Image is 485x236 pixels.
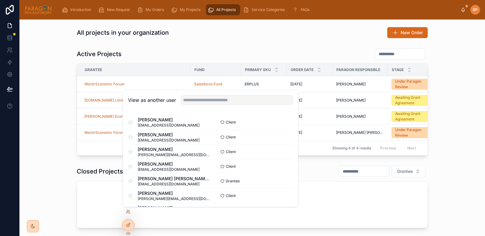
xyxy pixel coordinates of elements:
[226,164,236,169] span: Client
[57,3,461,16] div: scrollable content
[226,193,236,198] span: Client
[252,7,285,12] span: Service Categories
[138,205,200,211] span: [PERSON_NAME]
[194,67,205,72] span: Fund
[138,196,211,201] span: [PERSON_NAME][EMAIL_ADDRESS][DOMAIN_NAME]
[290,4,314,15] a: FAQs
[473,7,478,12] span: BP
[290,82,302,87] span: [DATE]
[24,5,52,15] img: App logo
[107,7,130,12] span: New Request
[128,96,176,104] h2: View as another user
[138,176,211,182] span: [PERSON_NAME] [PERSON_NAME] [PERSON_NAME]
[332,146,371,151] span: Showing 4 of 4 results
[85,67,102,72] span: Grantee
[138,117,200,123] span: [PERSON_NAME]
[77,28,169,37] h1: All projects in your organization
[245,82,259,87] span: ERPLUS
[392,67,404,72] span: Stage
[180,7,200,12] span: My Projects
[336,98,366,103] span: [PERSON_NAME]
[138,152,211,157] span: [PERSON_NAME][EMAIL_ADDRESS][DOMAIN_NAME]
[226,120,236,125] span: Client
[84,82,125,87] a: World Economic Forum
[301,7,310,12] span: FAQs
[138,123,200,128] span: [EMAIL_ADDRESS][DOMAIN_NAME]
[226,149,236,154] span: Client
[84,98,128,103] a: [DOMAIN_NAME] Limited
[60,4,95,15] a: Introduction
[138,138,200,143] span: [EMAIL_ADDRESS][DOMAIN_NAME]
[194,82,222,87] a: Salesforce Fund
[84,114,153,119] a: [PERSON_NAME] Economic Association
[291,67,313,72] span: Order Date
[138,161,200,167] span: [PERSON_NAME]
[84,130,125,135] a: World Economic Forum
[206,4,240,15] a: All Projects
[395,127,426,138] div: Under Paragon Review
[138,167,200,172] span: [EMAIL_ADDRESS][DOMAIN_NAME]
[387,27,428,38] button: New Order
[138,182,211,187] span: [EMAIL_ADDRESS][DOMAIN_NAME]
[401,30,423,36] span: New Order
[77,50,122,58] h1: Active Projects
[146,7,164,12] span: My Orders
[336,130,384,135] span: [PERSON_NAME] [PERSON_NAME]
[138,190,211,196] span: [PERSON_NAME]
[395,95,426,106] div: Awaiting Grant Agreement
[336,67,380,72] span: Paragon Responsible
[336,82,366,87] span: [PERSON_NAME]
[241,4,289,15] a: Service Categories
[336,114,366,119] span: [PERSON_NAME]
[97,4,134,15] a: New Request
[138,146,211,152] span: [PERSON_NAME]
[395,79,426,90] div: Under Paragon Review
[395,111,426,122] div: Awaiting Grant Agreement
[397,168,413,174] span: Grantee
[245,67,271,72] span: Primary SKU
[392,166,425,177] button: Select Button
[226,179,240,184] span: Grantee
[216,7,236,12] span: All Projects
[77,167,123,176] h1: Closed Projects
[226,135,236,140] span: Client
[70,7,91,12] span: Introduction
[138,132,200,138] span: [PERSON_NAME]
[135,4,168,15] a: My Orders
[169,4,205,15] a: My Projects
